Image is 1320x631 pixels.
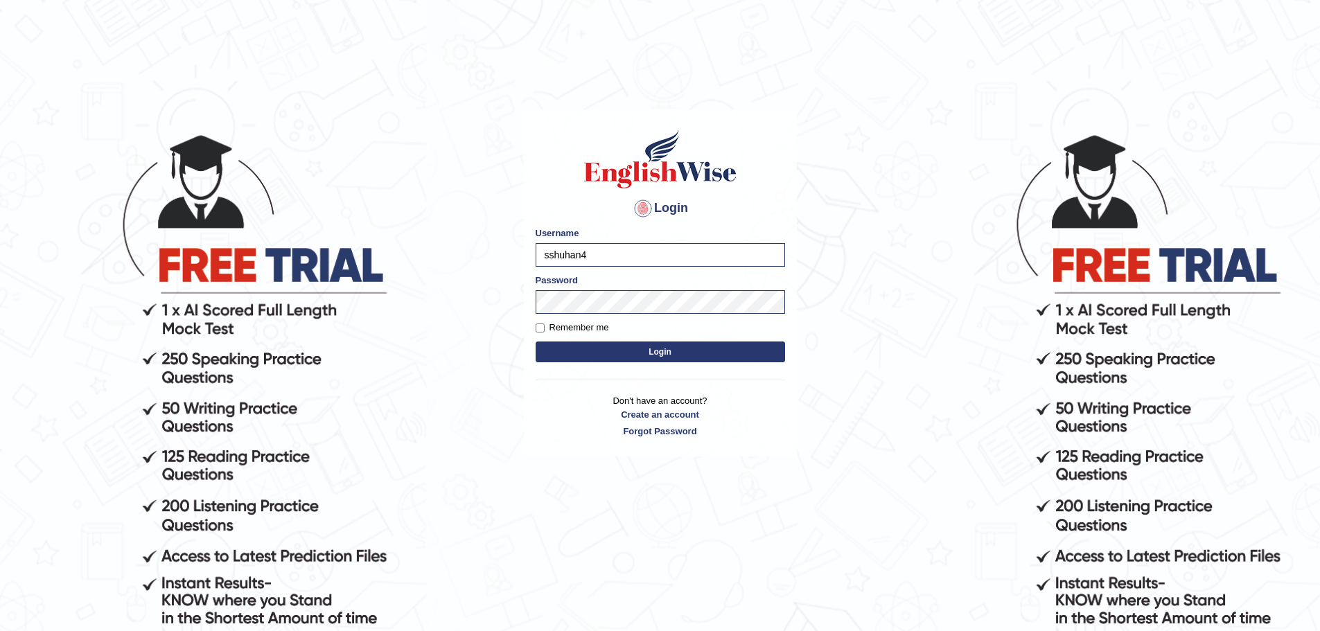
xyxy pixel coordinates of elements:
h4: Login [536,197,785,220]
label: Password [536,274,578,287]
button: Login [536,341,785,362]
input: Remember me [536,323,545,332]
p: Don't have an account? [536,394,785,437]
label: Username [536,226,579,240]
img: Logo of English Wise sign in for intelligent practice with AI [581,128,739,190]
a: Create an account [536,408,785,421]
label: Remember me [536,321,609,335]
a: Forgot Password [536,425,785,438]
